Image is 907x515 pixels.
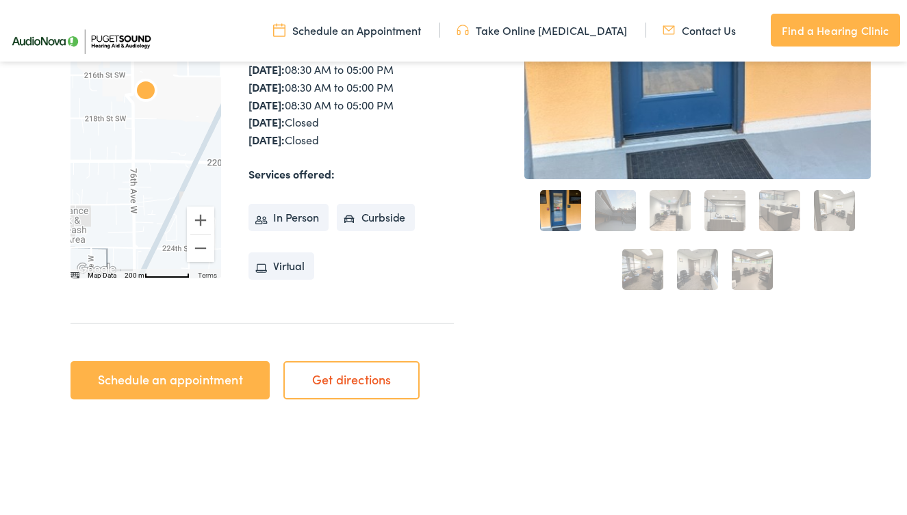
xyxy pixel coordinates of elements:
[248,114,285,129] strong: [DATE]:
[248,79,285,94] strong: [DATE]:
[283,361,420,399] a: Get directions
[248,166,335,181] strong: Services offered:
[88,271,116,280] button: Map Data
[248,97,285,112] strong: [DATE]:
[248,252,314,280] li: Virtual
[70,271,79,280] button: Keyboard shortcuts
[187,235,214,262] button: Zoom out
[704,190,745,231] a: 4
[540,190,581,231] a: 1
[273,23,421,38] a: Schedule an Appointment
[663,23,675,38] img: utility icon
[198,272,217,279] a: Terms (opens in new tab)
[248,204,329,231] li: In Person
[74,261,119,278] img: Google
[273,23,285,38] img: utility icon
[759,190,800,231] a: 5
[71,361,270,399] a: Schedule an appointment
[129,76,162,109] div: AudioNova
[622,249,663,290] a: 7
[663,23,736,38] a: Contact Us
[120,269,194,278] button: Map Scale: 200 m per 62 pixels
[814,190,855,231] a: 6
[457,23,469,38] img: utility icon
[248,132,285,147] strong: [DATE]:
[74,261,119,278] a: Open this area in Google Maps (opens a new window)
[248,62,285,77] strong: [DATE]:
[650,190,691,231] a: 3
[732,249,773,290] a: 9
[677,249,718,290] a: 8
[187,207,214,234] button: Zoom in
[337,204,416,231] li: Curbside
[771,14,899,47] a: Find a Hearing Clinic
[125,272,144,279] span: 200 m
[595,190,636,231] a: 2
[457,23,627,38] a: Take Online [MEDICAL_DATA]
[248,26,454,148] div: 08:30 AM to 05:00 PM 08:30 AM to 05:00 PM 08:30 AM to 05:00 PM 08:30 AM to 05:00 PM 08:30 AM to 0...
